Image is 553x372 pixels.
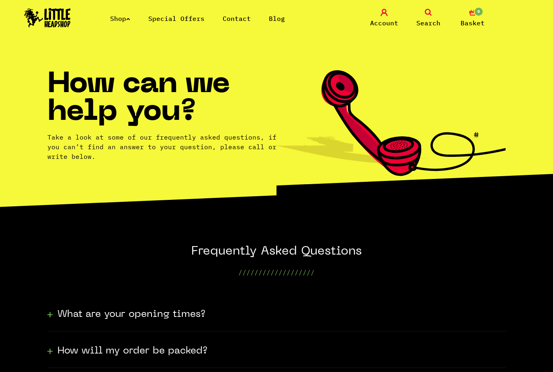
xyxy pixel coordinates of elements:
[57,345,207,358] h3: How will my order be packed?
[370,18,398,28] span: Account
[24,8,71,27] img: Little Head Shop Logo
[223,14,251,23] a: Contact
[461,18,485,28] span: Basket
[474,7,483,16] span: 0
[453,9,493,28] a: 0 Basket
[408,9,449,28] a: Search
[110,14,130,23] a: Shop
[47,259,506,295] p: ///////////////////
[47,71,276,127] h1: How can we help you?
[47,132,276,161] p: Take a look at some of our frequently asked questions, if you can’t find an answer to your questi...
[148,14,205,23] a: Special Offers
[57,308,205,321] h3: What are your opening times?
[47,244,506,259] h2: Frequently Asked Questions
[269,14,285,23] a: Blog
[416,18,440,28] span: Search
